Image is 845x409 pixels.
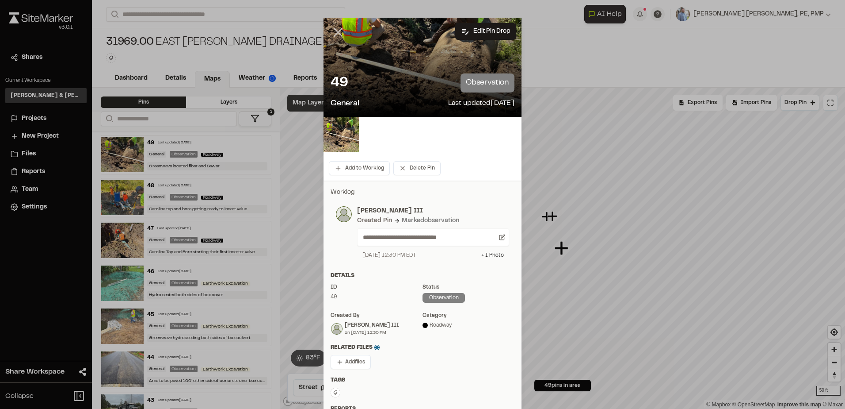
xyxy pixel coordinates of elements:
[331,376,514,384] div: Tags
[331,74,348,92] p: 49
[331,98,359,110] p: General
[393,161,441,175] button: Delete Pin
[324,117,359,152] img: file
[336,206,352,222] img: photo
[345,358,365,366] span: Add files
[331,312,422,320] div: Created by
[331,293,422,301] div: 49
[329,161,390,175] button: Add to Worklog
[481,251,504,259] div: + 1 Photo
[422,312,514,320] div: category
[448,98,514,110] p: Last updated [DATE]
[422,293,465,303] div: observation
[345,321,399,329] div: [PERSON_NAME] III
[331,355,371,369] button: Addfiles
[331,188,514,197] p: Worklog
[331,323,343,335] img: Glenn David Smoak III
[357,206,509,216] p: [PERSON_NAME] III
[331,388,340,397] button: Edit Tags
[402,216,459,226] div: Marked observation
[422,321,514,329] div: Roadway
[362,251,416,259] div: [DATE] 12:30 PM EDT
[331,343,380,351] span: Related Files
[357,216,392,226] div: Created Pin
[345,329,399,336] div: on [DATE] 12:30 PM
[461,73,514,93] p: observation
[422,283,514,291] div: Status
[331,283,422,291] div: ID
[331,272,514,280] div: Details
